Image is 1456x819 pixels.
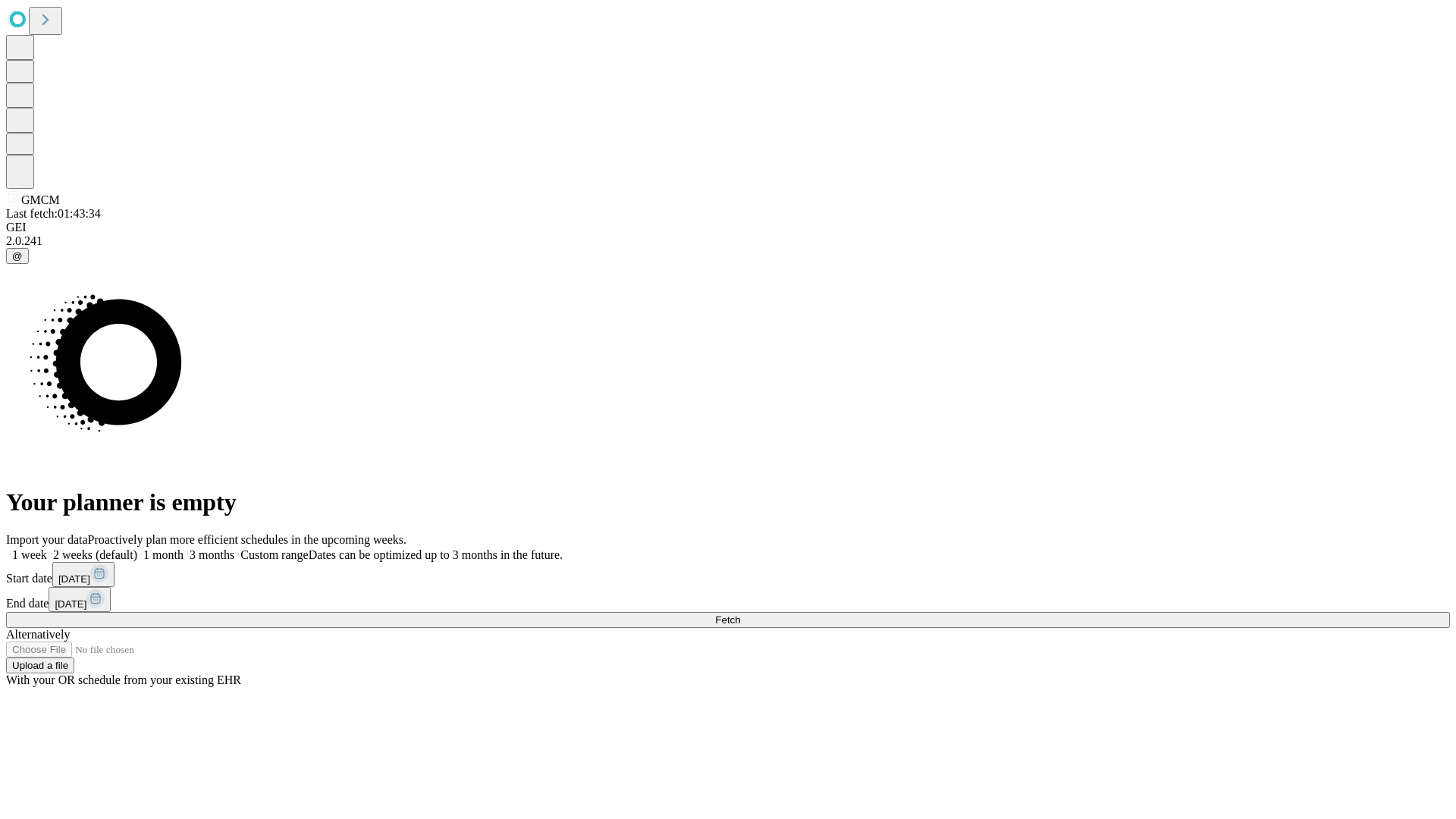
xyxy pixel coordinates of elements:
[88,533,406,546] span: Proactively plan more efficient schedules in the upcoming weeks.
[6,628,70,641] span: Alternatively
[309,548,563,561] span: Dates can be optimized up to 3 months in the future.
[21,193,60,206] span: GMCM
[6,248,29,264] button: @
[6,673,241,686] span: With your OR schedule from your existing EHR
[49,587,111,612] button: [DATE]
[52,562,115,587] button: [DATE]
[6,533,88,546] span: Import your data
[6,657,74,673] button: Upload a file
[6,562,1450,587] div: Start date
[6,234,1450,248] div: 2.0.241
[58,573,90,585] span: [DATE]
[12,548,47,561] span: 1 week
[6,221,1450,234] div: GEI
[715,614,740,626] span: Fetch
[190,548,234,561] span: 3 months
[6,612,1450,628] button: Fetch
[6,587,1450,612] div: End date
[6,207,101,220] span: Last fetch: 01:43:34
[143,548,184,561] span: 1 month
[53,548,137,561] span: 2 weeks (default)
[240,548,308,561] span: Custom range
[55,598,86,610] span: [DATE]
[6,488,1450,516] h1: Your planner is empty
[12,250,23,262] span: @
